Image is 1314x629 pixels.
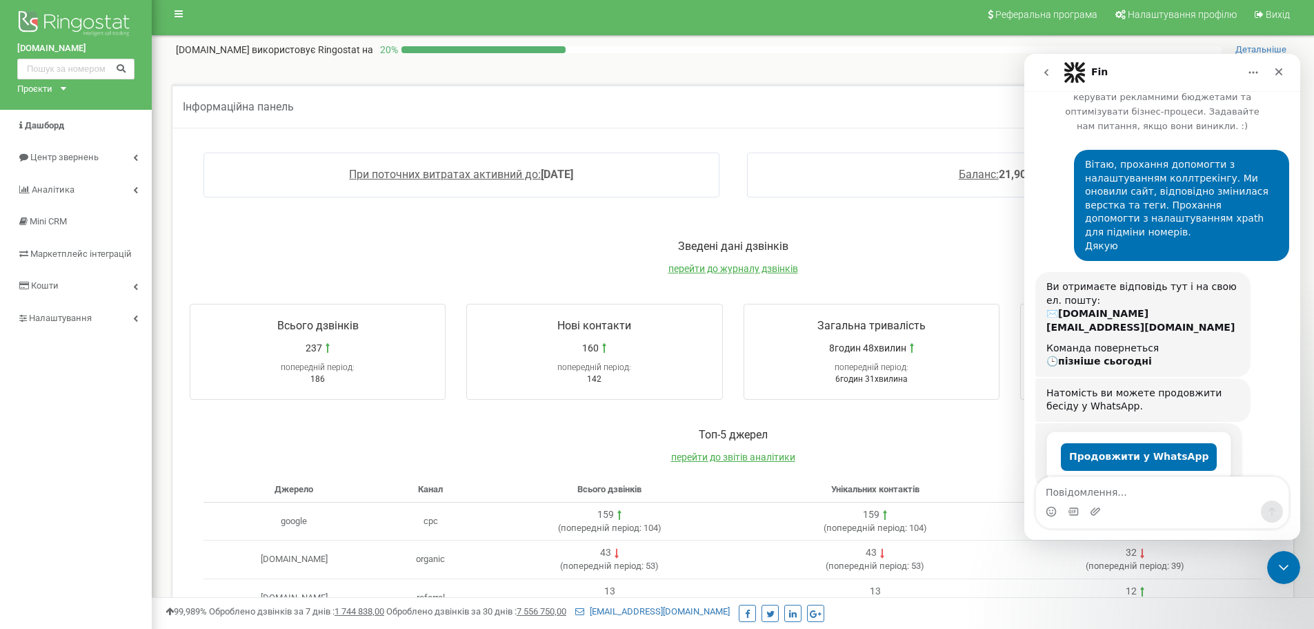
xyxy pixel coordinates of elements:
div: 13 [604,585,615,599]
span: Загальна тривалість [817,319,926,332]
td: referral [384,579,477,617]
span: Всього дзвінків [577,484,641,494]
span: ( 53 ) [560,561,659,571]
span: Аналiтика [32,184,74,195]
p: [DOMAIN_NAME] [176,43,373,57]
span: 8годин 48хвилин [829,341,906,355]
div: 12 [1126,585,1137,599]
iframe: Intercom live chat [1267,551,1300,584]
span: попередній період: [835,362,908,372]
span: попередній період: [557,362,631,372]
u: 7 556 750,00 [517,606,566,617]
span: Налаштування профілю [1128,9,1237,20]
span: Mini CRM [30,216,67,226]
span: Оброблено дзвінків за 30 днів : [386,606,566,617]
input: Пошук за номером [17,59,135,79]
span: Центр звернень [30,152,99,162]
span: Оброблено дзвінків за 7 днів : [209,606,384,617]
td: cpc [384,502,477,541]
div: 43 [866,546,877,560]
span: 142 [587,374,601,384]
u: 1 744 838,00 [335,606,384,617]
div: Проєкти [17,83,52,96]
span: 160 [582,341,599,355]
a: [DOMAIN_NAME] [17,42,135,55]
p: 20 % [373,43,401,57]
span: ( 104 ) [824,523,927,533]
a: [EMAIL_ADDRESS][DOMAIN_NAME] [575,606,730,617]
iframe: Intercom live chat [1024,54,1300,540]
div: 159 [863,508,879,522]
span: ( 53 ) [826,561,924,571]
td: [DOMAIN_NAME] [203,541,384,579]
a: перейти до журналу дзвінків [668,263,798,274]
span: Вихід [1266,9,1290,20]
img: Ringostat logo [17,8,135,42]
span: ( 39 ) [1086,561,1184,571]
span: Унікальних контактів [831,484,919,494]
a: Баланс:21,90 USD [959,168,1051,181]
span: попередній період: [828,561,909,571]
div: 32 [1126,546,1137,560]
span: Кошти [31,280,59,291]
td: google [203,502,384,541]
span: При поточних витратах активний до: [349,168,541,181]
span: попередній період: [563,561,644,571]
span: 99,989% [166,606,207,617]
span: попередній період: [1088,561,1169,571]
a: При поточних витратах активний до:[DATE] [349,168,573,181]
span: Налаштування [29,313,92,323]
span: Дашборд [25,120,64,130]
span: ( 104 ) [558,523,661,533]
div: 13 [870,585,881,599]
td: [DOMAIN_NAME] [203,579,384,617]
span: Зведені дані дзвінків [678,240,788,253]
span: використовує Ringostat на [252,44,373,55]
td: organic [384,541,477,579]
span: 237 [306,341,322,355]
span: Джерело [275,484,313,494]
span: Реферальна програма [995,9,1097,20]
span: Нові контакти [557,319,631,332]
span: Канал [418,484,443,494]
span: 186 [310,374,325,384]
span: 6годин 31хвилина [835,374,908,384]
div: 159 [597,508,614,522]
div: 43 [600,546,611,560]
span: Баланс: [959,168,999,181]
span: Всього дзвінків [277,319,359,332]
a: перейти до звітів аналітики [671,452,795,463]
span: Маркетплейс інтеграцій [30,249,132,259]
span: попередній період: [561,523,641,533]
span: Toп-5 джерел [699,428,768,441]
span: Інформаційна панель [183,100,294,113]
span: Детальніше [1235,44,1286,55]
span: попередній період: [281,362,355,372]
